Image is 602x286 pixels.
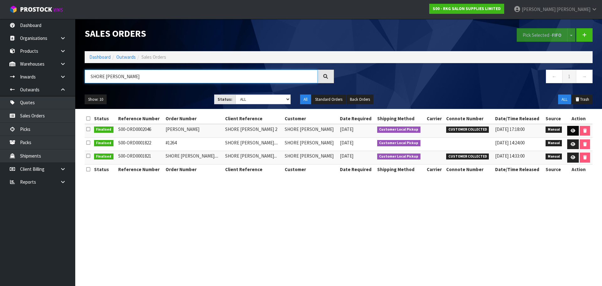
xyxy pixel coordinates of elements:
a: S00 - RKG SALON SUPPLIES LIMITED [429,4,504,14]
button: Show: 10 [85,94,107,105]
th: Source [544,114,565,124]
span: Sales Orders [141,54,166,60]
th: Reference Number [117,164,164,174]
th: Status [92,164,117,174]
td: SHORE [PERSON_NAME] [283,138,339,151]
button: Back Orders [346,94,373,105]
th: Customer [283,164,339,174]
a: ← [546,70,562,83]
th: Client Reference [224,114,283,124]
th: Carrier [425,164,445,174]
span: Manual [546,154,562,160]
span: [PERSON_NAME] [522,6,556,12]
th: Carrier [425,114,445,124]
th: Action [565,114,593,124]
td: S00-ORD0001821 [117,151,164,165]
th: Order Number [164,114,224,124]
th: Action [565,164,593,174]
span: Finalised [94,154,114,160]
th: Date Required [338,114,375,124]
td: #1264 [164,138,224,151]
a: Outwards [116,54,136,60]
th: Date/Time Released [494,164,544,174]
td: SHORE [PERSON_NAME].... [224,138,283,151]
th: Shipping Method [376,164,425,174]
span: Finalised [94,140,114,146]
th: Status [92,114,117,124]
span: Finalised [94,127,114,133]
span: ProStock [20,5,52,13]
button: ALL [558,94,571,105]
button: Trash [572,94,593,105]
th: Date Required [338,164,375,174]
td: SHORE [PERSON_NAME] 2 [224,124,283,138]
button: All [300,94,311,105]
span: [DATE] 14:24:00 [495,140,525,146]
th: Shipping Method [376,114,425,124]
input: Search sales orders [85,70,318,83]
th: Connote Number [445,164,494,174]
span: Customer Local Pickup [377,140,421,146]
th: Order Number [164,164,224,174]
td: SHORE [PERSON_NAME].... [164,151,224,165]
td: SHORE [PERSON_NAME]... [224,151,283,165]
th: Reference Number [117,114,164,124]
span: Manual [546,127,562,133]
span: [PERSON_NAME] [557,6,590,12]
td: SHORE [PERSON_NAME] [283,151,339,165]
span: Manual [546,140,562,146]
button: Pick Selected -FIFO [517,28,568,42]
small: WMS [53,7,63,13]
th: Source [544,164,565,174]
span: [DATE] [340,140,353,146]
td: [PERSON_NAME] [164,124,224,138]
th: Date/Time Released [494,114,544,124]
strong: FIFO [552,32,562,38]
strong: S00 - RKG SALON SUPPLIES LIMITED [433,6,501,11]
nav: Page navigation [343,70,593,85]
th: Customer [283,114,339,124]
span: CUSTOMER COLLECTED [446,127,489,133]
span: [DATE] 14:33:00 [495,153,525,159]
span: [DATE] 17:18:00 [495,126,525,132]
span: [DATE] [340,153,353,159]
td: S00-ORD0001822 [117,138,164,151]
a: Dashboard [89,54,111,60]
span: CUSTOMER COLLECTED [446,154,489,160]
td: SHORE [PERSON_NAME] [283,124,339,138]
td: S00-ORD0002046 [117,124,164,138]
a: 1 [562,70,576,83]
span: Customer Local Pickup [377,127,421,133]
th: Connote Number [445,114,494,124]
h1: Sales Orders [85,28,334,39]
span: [DATE] [340,126,353,132]
span: Customer Local Pickup [377,154,421,160]
th: Client Reference [224,164,283,174]
button: Standard Orders [312,94,346,105]
strong: Status: [218,97,232,102]
img: cube-alt.png [9,5,17,13]
a: → [576,70,593,83]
